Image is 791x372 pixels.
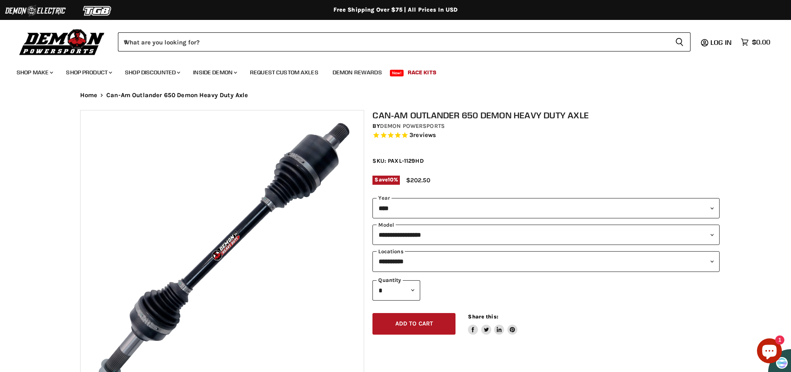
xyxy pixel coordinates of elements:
img: Demon Powersports [17,27,108,56]
span: $0.00 [752,38,770,46]
a: Demon Rewards [326,64,388,81]
aside: Share this: [468,313,517,335]
span: Add to cart [395,320,433,327]
span: 10 [388,176,394,183]
button: Search [669,32,691,51]
select: keys [372,251,720,272]
a: $0.00 [737,36,774,48]
span: New! [390,70,404,76]
nav: Breadcrumbs [64,92,728,99]
h1: Can-Am Outlander 650 Demon Heavy Duty Axle [372,110,720,120]
inbox-online-store-chat: Shopify online store chat [754,338,784,365]
div: SKU: PAXL-1129HD [372,157,720,165]
span: Share this: [468,313,498,320]
select: Quantity [372,280,420,301]
input: When autocomplete results are available use up and down arrows to review and enter to select [118,32,669,51]
select: year [372,198,720,218]
a: Shop Make [10,64,58,81]
select: modal-name [372,225,720,245]
ul: Main menu [10,61,768,81]
img: TGB Logo 2 [66,3,129,19]
form: Product [118,32,691,51]
a: Home [80,92,98,99]
a: Shop Product [60,64,117,81]
a: Inside Demon [187,64,242,81]
span: Can-Am Outlander 650 Demon Heavy Duty Axle [106,92,248,99]
div: Free Shipping Over $75 | All Prices In USD [64,6,728,14]
span: Save % [372,176,400,185]
a: Request Custom Axles [244,64,325,81]
a: Demon Powersports [380,122,445,130]
span: Rated 5.0 out of 5 stars 3 reviews [372,131,720,140]
div: by [372,122,720,131]
span: reviews [413,131,436,139]
a: Shop Discounted [119,64,185,81]
a: Log in [707,39,737,46]
span: $202.50 [406,176,430,184]
span: Log in [710,38,732,46]
a: Race Kits [402,64,443,81]
span: 3 reviews [409,131,436,139]
img: Demon Electric Logo 2 [4,3,66,19]
button: Add to cart [372,313,455,335]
